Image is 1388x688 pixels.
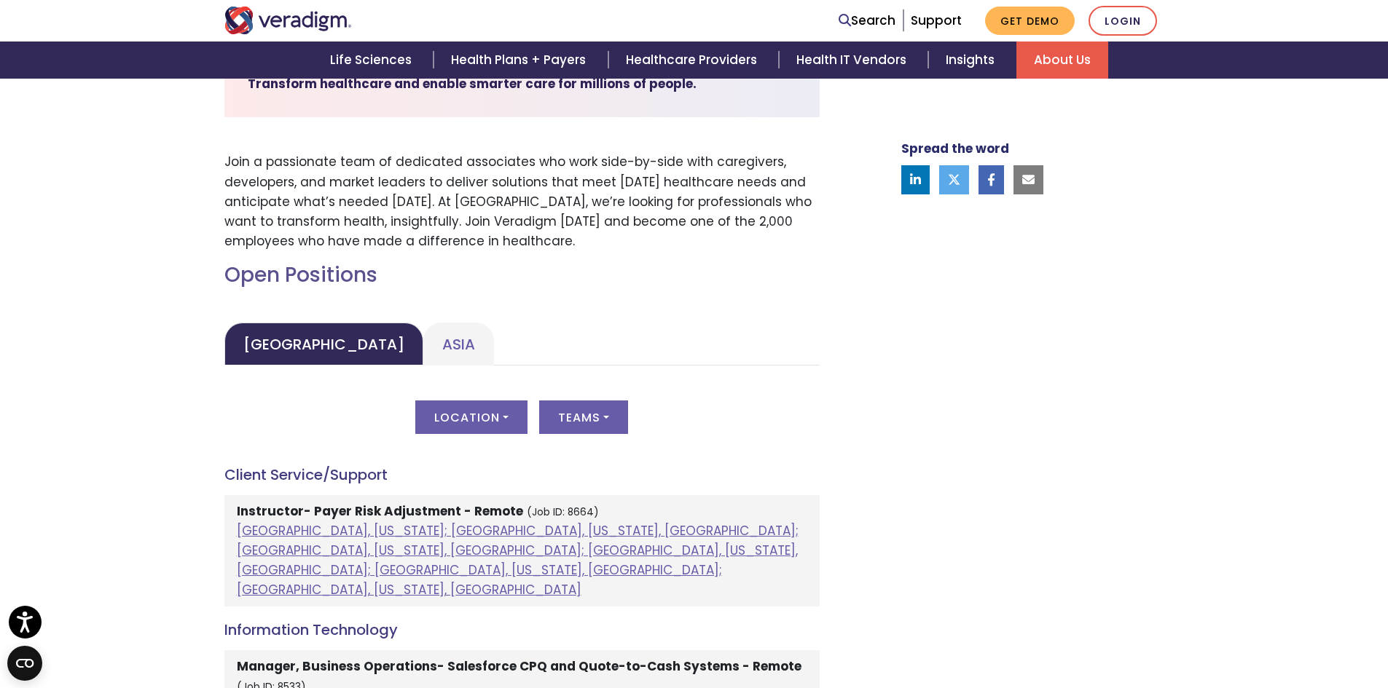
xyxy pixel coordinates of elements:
strong: Manager, Business Operations- Salesforce CPQ and Quote-to-Cash Systems - Remote [237,657,801,675]
small: (Job ID: 8664) [527,505,599,519]
a: Life Sciences [313,41,434,79]
a: Insights [928,41,1016,79]
img: Veradigm logo [224,7,352,34]
h4: Client Service/Support [224,466,820,483]
a: Search [839,11,895,31]
a: Health IT Vendors [779,41,928,79]
a: [GEOGRAPHIC_DATA], [US_STATE]; [GEOGRAPHIC_DATA], [US_STATE], [GEOGRAPHIC_DATA]; [GEOGRAPHIC_DATA... [237,522,799,599]
button: Location [415,400,528,434]
button: Teams [539,400,628,434]
a: Health Plans + Payers [434,41,608,79]
h4: Information Technology [224,621,820,638]
a: Support [911,12,962,29]
h2: Open Positions [224,263,820,288]
strong: Transform healthcare and enable smarter care for millions of people. [248,75,697,92]
a: Get Demo [985,7,1075,35]
a: Login [1089,6,1157,36]
a: Asia [423,323,494,365]
a: [GEOGRAPHIC_DATA] [224,323,423,365]
a: About Us [1016,41,1108,79]
a: Healthcare Providers [608,41,779,79]
strong: Spread the word [901,140,1009,157]
strong: Instructor- Payer Risk Adjustment - Remote [237,502,523,520]
button: Open CMP widget [7,646,42,681]
p: Join a passionate team of dedicated associates who work side-by-side with caregivers, developers,... [224,152,820,251]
